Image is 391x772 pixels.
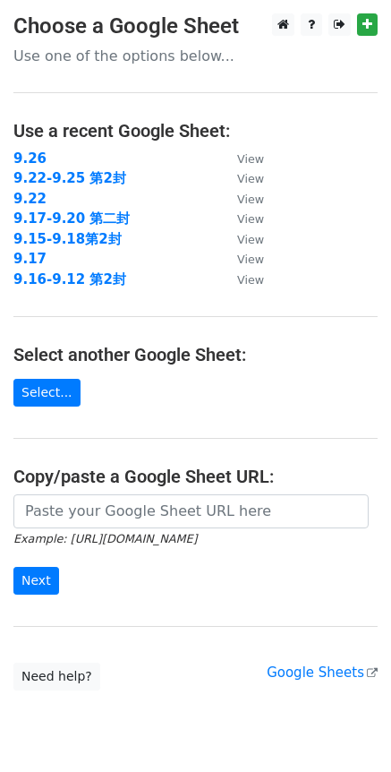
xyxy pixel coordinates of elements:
[219,231,264,247] a: View
[13,379,81,407] a: Select...
[13,120,378,142] h4: Use a recent Google Sheet:
[13,47,378,65] p: Use one of the options below...
[13,191,47,207] a: 9.22
[219,150,264,167] a: View
[13,567,59,595] input: Next
[13,150,47,167] a: 9.26
[13,344,378,365] h4: Select another Google Sheet:
[237,152,264,166] small: View
[13,494,369,528] input: Paste your Google Sheet URL here
[13,271,126,287] a: 9.16-9.12 第2封
[219,271,264,287] a: View
[267,665,378,681] a: Google Sheets
[237,193,264,206] small: View
[219,210,264,227] a: View
[219,170,264,186] a: View
[219,251,264,267] a: View
[13,170,126,186] a: 9.22-9.25 第2封
[237,253,264,266] small: View
[237,212,264,226] small: View
[237,273,264,287] small: View
[13,210,130,227] a: 9.17-9.20 第二封
[237,172,264,185] small: View
[13,532,197,545] small: Example: [URL][DOMAIN_NAME]
[13,663,100,691] a: Need help?
[219,191,264,207] a: View
[237,233,264,246] small: View
[13,251,47,267] a: 9.17
[13,13,378,39] h3: Choose a Google Sheet
[13,466,378,487] h4: Copy/paste a Google Sheet URL:
[13,231,122,247] a: 9.15-9.18第2封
